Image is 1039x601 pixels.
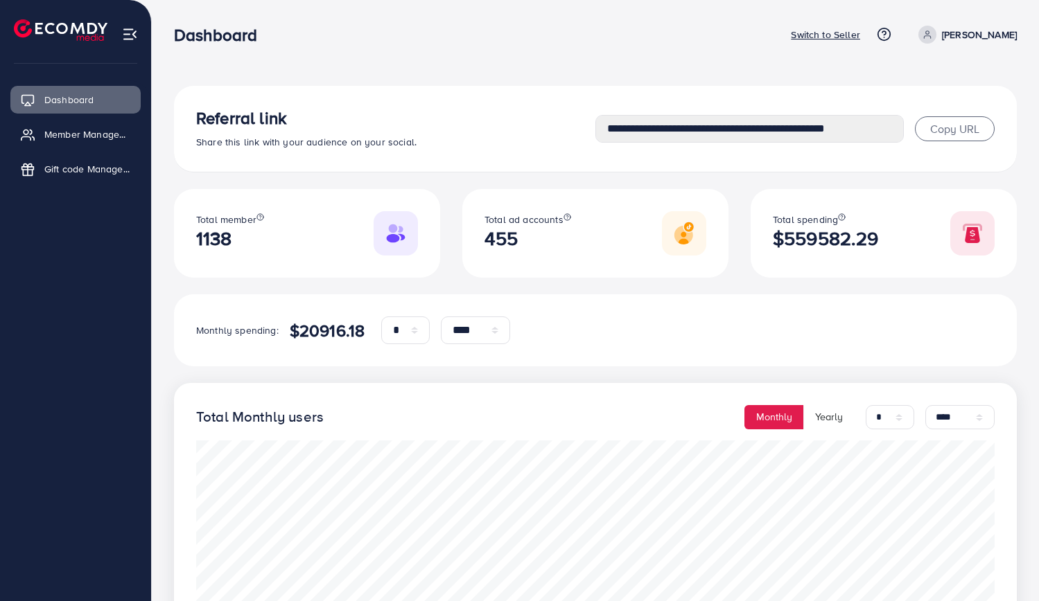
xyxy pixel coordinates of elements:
p: [PERSON_NAME] [942,26,1017,43]
span: Share this link with your audience on your social. [196,135,417,149]
p: Monthly spending: [196,322,279,339]
h2: 455 [484,227,571,250]
span: Dashboard [44,93,94,107]
img: Responsive image [950,211,995,255]
h2: 1138 [196,227,264,250]
h4: $20916.18 [290,321,365,341]
button: Monthly [744,405,804,429]
img: Responsive image [662,211,706,255]
img: Responsive image [374,211,418,255]
span: Gift code Management [44,162,130,176]
h3: Dashboard [174,25,268,45]
a: Gift code Management [10,155,141,183]
h3: Referral link [196,108,595,128]
span: Total ad accounts [484,213,564,226]
iframe: Chat [980,539,1029,591]
a: [PERSON_NAME] [913,26,1017,44]
span: Total member [196,213,256,226]
img: logo [14,19,107,41]
span: Copy URL [930,121,979,136]
h4: Total Monthly users [196,409,324,426]
a: Member Management [10,120,141,148]
span: Total spending [773,213,838,226]
span: Member Management [44,127,130,141]
img: menu [122,26,138,42]
h2: $559582.29 [773,227,879,250]
button: Copy URL [915,116,995,141]
p: Switch to Seller [791,26,860,43]
a: Dashboard [10,86,141,114]
button: Yearly [803,405,855,429]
